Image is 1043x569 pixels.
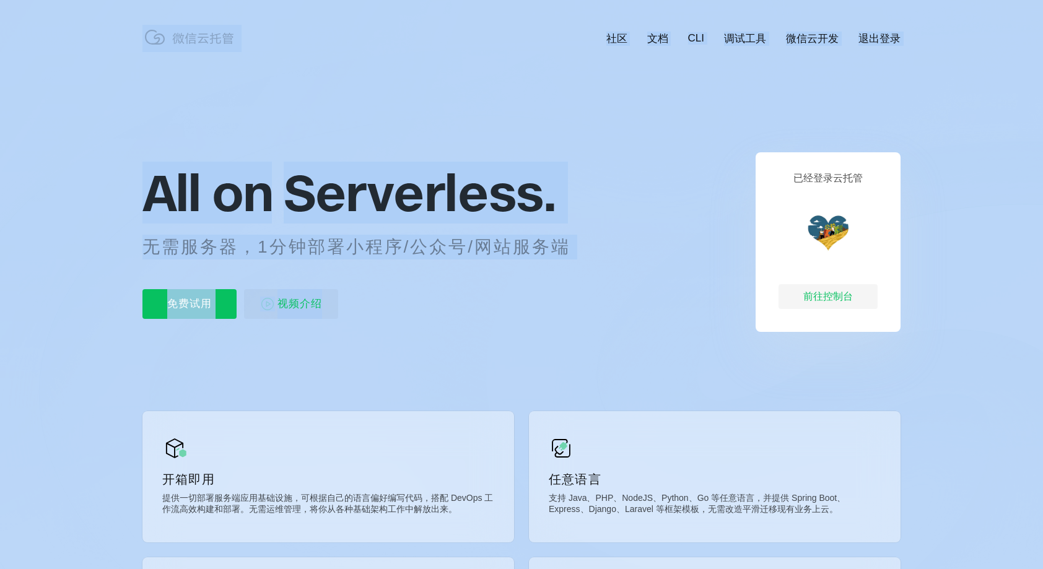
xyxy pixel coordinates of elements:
p: 免费试用 [142,289,237,319]
p: 支持 Java、PHP、NodeJS、Python、Go 等任意语言，并提供 Spring Boot、Express、Django、Laravel 等框架模板，无需改造平滑迁移现有业务上云。 [549,493,881,518]
a: 文档 [647,32,668,46]
p: 无需服务器，1分钟部署小程序/公众号/网站服务端 [142,235,593,259]
a: 社区 [606,32,627,46]
a: 退出登录 [858,32,901,46]
p: 已经登录云托管 [793,172,863,185]
img: 微信云托管 [142,25,242,50]
a: CLI [688,32,704,45]
div: 前往控制台 [779,284,878,309]
p: 开箱即用 [162,471,494,488]
span: Serverless. [284,162,556,224]
a: 微信云开发 [786,32,839,46]
p: 任意语言 [549,471,881,488]
p: 提供一切部署服务端应用基础设施，可根据自己的语言偏好编写代码，搭配 DevOps 工作流高效构建和部署。无需运维管理，将你从各种基础架构工作中解放出来。 [162,493,494,518]
img: video_play.svg [260,297,275,311]
a: 微信云托管 [142,41,242,51]
a: 调试工具 [724,32,766,46]
span: 视频介绍 [277,289,322,319]
span: All on [142,162,272,224]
